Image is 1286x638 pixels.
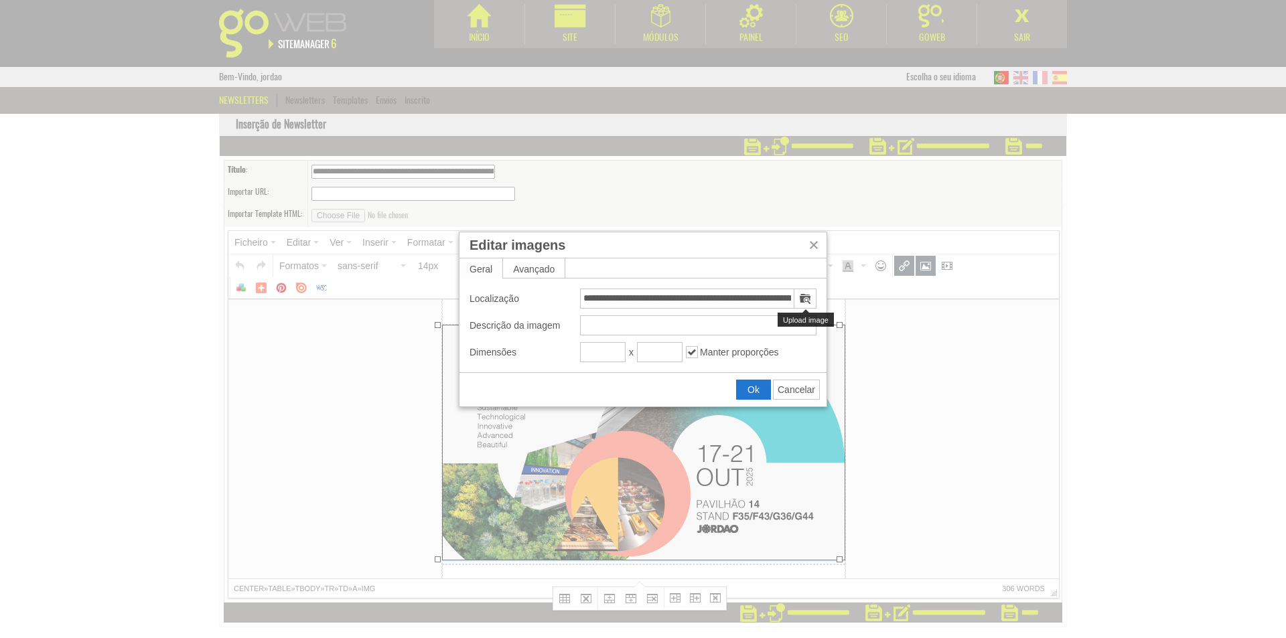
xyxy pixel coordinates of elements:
[470,320,580,331] label: Descrição da imagem
[470,347,580,357] label: Dimensões
[459,258,503,278] div: Geral
[700,347,779,357] span: Manter proporções
[747,384,760,395] span: Ok
[794,289,816,309] div: Upload image
[778,384,815,395] span: Cancelar
[503,258,565,278] div: Avançado
[778,313,834,327] div: Upload image
[459,232,827,407] div: Edit image
[470,293,580,304] label: Localização
[214,26,616,260] img: newsletter-pt.jpg
[629,347,634,357] span: x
